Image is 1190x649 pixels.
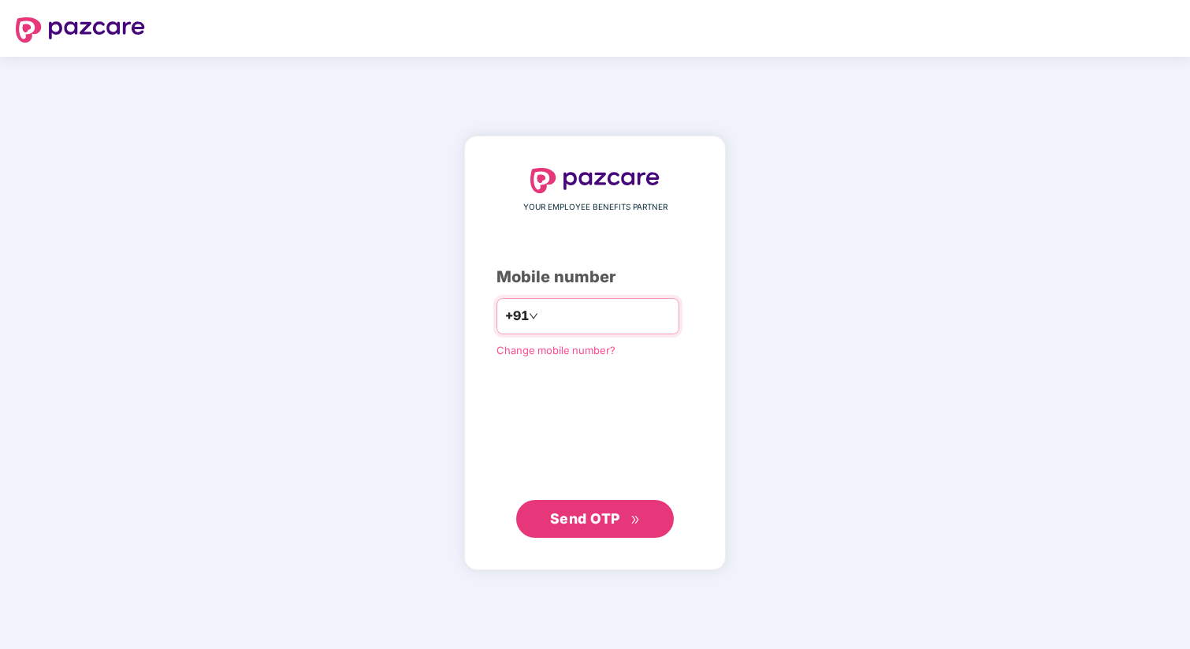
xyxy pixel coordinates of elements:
[516,500,674,538] button: Send OTPdouble-right
[496,344,615,356] a: Change mobile number?
[530,168,660,193] img: logo
[496,265,694,289] div: Mobile number
[630,515,641,525] span: double-right
[505,306,529,326] span: +91
[529,311,538,321] span: down
[523,201,668,214] span: YOUR EMPLOYEE BENEFITS PARTNER
[16,17,145,43] img: logo
[550,510,620,527] span: Send OTP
